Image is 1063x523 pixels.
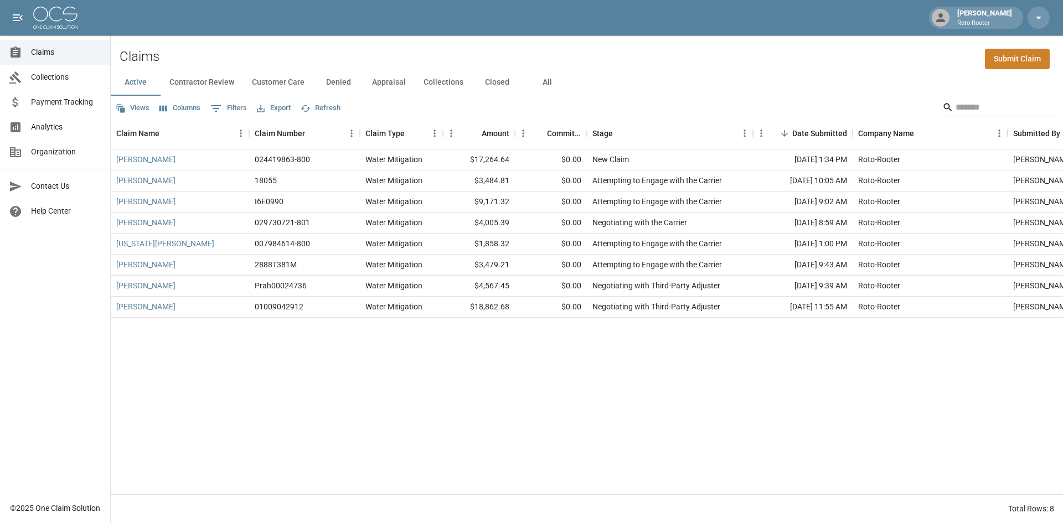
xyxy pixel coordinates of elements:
[853,118,1008,149] div: Company Name
[31,146,101,158] span: Organization
[157,100,203,117] button: Select columns
[249,118,360,149] div: Claim Number
[31,96,101,108] span: Payment Tracking
[592,280,720,291] div: Negotiating with Third-Party Adjuster
[31,71,101,83] span: Collections
[1008,503,1054,514] div: Total Rows: 8
[587,118,753,149] div: Stage
[592,118,613,149] div: Stage
[792,118,847,149] div: Date Submitted
[858,280,900,291] div: Roto-Rooter
[753,118,853,149] div: Date Submitted
[914,126,930,141] button: Sort
[942,99,1061,118] div: Search
[515,149,587,170] div: $0.00
[777,126,792,141] button: Sort
[31,121,101,133] span: Analytics
[208,100,250,117] button: Show filters
[31,205,101,217] span: Help Center
[753,276,853,297] div: [DATE] 9:39 AM
[547,118,581,149] div: Committed Amount
[858,154,900,165] div: Roto-Rooter
[753,213,853,234] div: [DATE] 8:59 AM
[363,69,415,96] button: Appraisal
[592,217,687,228] div: Negotiating with the Carrier
[753,191,853,213] div: [DATE] 9:02 AM
[753,149,853,170] div: [DATE] 1:34 PM
[443,125,460,142] button: Menu
[753,125,770,142] button: Menu
[255,280,307,291] div: Prah00024736
[858,196,900,207] div: Roto-Rooter
[443,149,515,170] div: $17,264.64
[365,175,422,186] div: Water Mitigation
[255,238,310,249] div: 007984614-800
[298,100,343,117] button: Refresh
[753,255,853,276] div: [DATE] 9:43 AM
[515,213,587,234] div: $0.00
[343,125,360,142] button: Menu
[515,297,587,318] div: $0.00
[233,125,249,142] button: Menu
[985,49,1050,69] a: Submit Claim
[360,118,443,149] div: Claim Type
[443,191,515,213] div: $9,171.32
[953,8,1016,28] div: [PERSON_NAME]
[858,259,900,270] div: Roto-Rooter
[592,175,722,186] div: Attempting to Engage with the Carrier
[255,175,277,186] div: 18055
[159,126,175,141] button: Sort
[466,126,482,141] button: Sort
[313,69,363,96] button: Denied
[426,125,443,142] button: Menu
[613,126,628,141] button: Sort
[7,7,29,29] button: open drawer
[753,234,853,255] div: [DATE] 1:00 PM
[858,217,900,228] div: Roto-Rooter
[405,126,420,141] button: Sort
[515,276,587,297] div: $0.00
[531,126,547,141] button: Sort
[255,217,310,228] div: 029730721-801
[116,196,176,207] a: [PERSON_NAME]
[753,170,853,191] div: [DATE] 10:05 AM
[33,7,78,29] img: ocs-logo-white-transparent.png
[161,69,243,96] button: Contractor Review
[255,118,305,149] div: Claim Number
[592,259,722,270] div: Attempting to Engage with the Carrier
[120,49,159,65] h2: Claims
[443,297,515,318] div: $18,862.68
[31,180,101,192] span: Contact Us
[592,301,720,312] div: Negotiating with Third-Party Adjuster
[482,118,509,149] div: Amount
[957,19,1012,28] p: Roto-Rooter
[365,154,422,165] div: Water Mitigation
[365,301,422,312] div: Water Mitigation
[443,118,515,149] div: Amount
[443,276,515,297] div: $4,567.45
[443,213,515,234] div: $4,005.39
[116,118,159,149] div: Claim Name
[515,170,587,191] div: $0.00
[116,301,176,312] a: [PERSON_NAME]
[858,238,900,249] div: Roto-Rooter
[116,175,176,186] a: [PERSON_NAME]
[365,259,422,270] div: Water Mitigation
[254,100,293,117] button: Export
[443,234,515,255] div: $1,858.32
[116,217,176,228] a: [PERSON_NAME]
[365,118,405,149] div: Claim Type
[365,217,422,228] div: Water Mitigation
[858,175,900,186] div: Roto-Rooter
[858,301,900,312] div: Roto-Rooter
[305,126,321,141] button: Sort
[255,259,297,270] div: 2888T381M
[111,69,1063,96] div: dynamic tabs
[255,196,283,207] div: I6E0990
[116,238,214,249] a: [US_STATE][PERSON_NAME]
[365,238,422,249] div: Water Mitigation
[592,238,722,249] div: Attempting to Engage with the Carrier
[255,154,310,165] div: 024419863-800
[116,259,176,270] a: [PERSON_NAME]
[243,69,313,96] button: Customer Care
